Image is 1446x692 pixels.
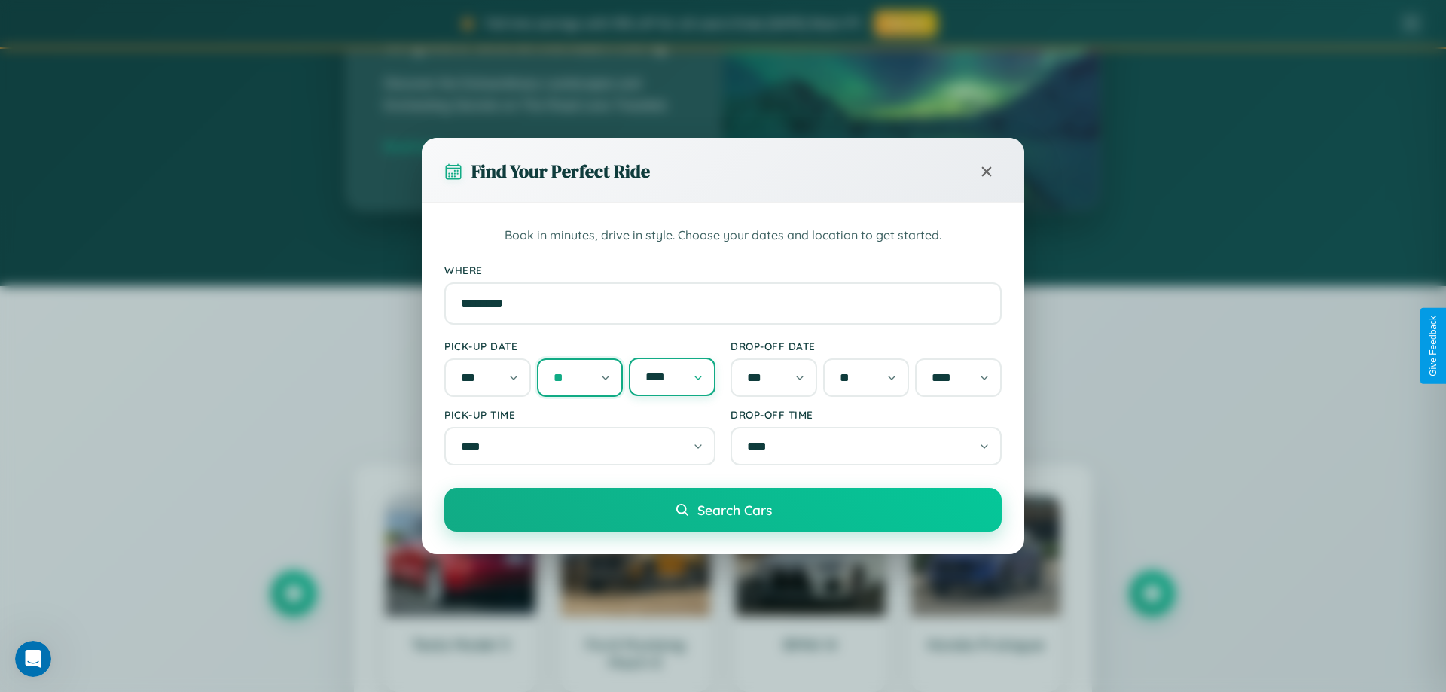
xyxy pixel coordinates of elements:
label: Drop-off Time [731,408,1002,421]
span: Search Cars [697,501,772,518]
p: Book in minutes, drive in style. Choose your dates and location to get started. [444,226,1002,245]
h3: Find Your Perfect Ride [471,159,650,184]
label: Drop-off Date [731,340,1002,352]
button: Search Cars [444,488,1002,532]
label: Where [444,264,1002,276]
label: Pick-up Time [444,408,715,421]
label: Pick-up Date [444,340,715,352]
